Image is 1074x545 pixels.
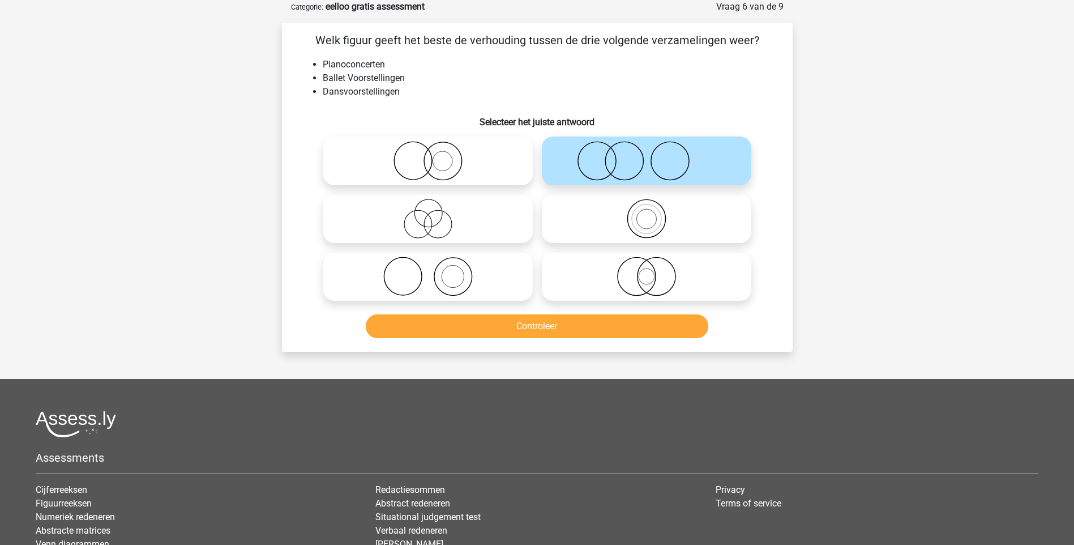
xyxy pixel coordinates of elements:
a: Abstracte matrices [36,525,110,536]
h5: Assessments [36,451,1038,465]
a: Terms of service [716,498,781,509]
a: Cijferreeksen [36,484,87,495]
a: Figuurreeksen [36,498,92,509]
a: Situational judgement test [375,512,481,522]
button: Controleer [366,314,708,338]
li: Ballet Voorstellingen [323,71,775,85]
a: Verbaal redeneren [375,525,447,536]
a: Abstract redeneren [375,498,450,509]
p: Welk figuur geeft het beste de verhouding tussen de drie volgende verzamelingen weer? [300,32,775,49]
li: Pianoconcerten [323,58,775,71]
a: Redactiesommen [375,484,445,495]
a: Privacy [716,484,745,495]
strong: eelloo gratis assessment [326,1,425,12]
a: Numeriek redeneren [36,512,115,522]
h6: Selecteer het juiste antwoord [300,108,775,127]
img: Assessly logo [36,411,116,437]
li: Dansvoorstellingen [323,85,775,99]
small: Categorie: [291,3,323,11]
